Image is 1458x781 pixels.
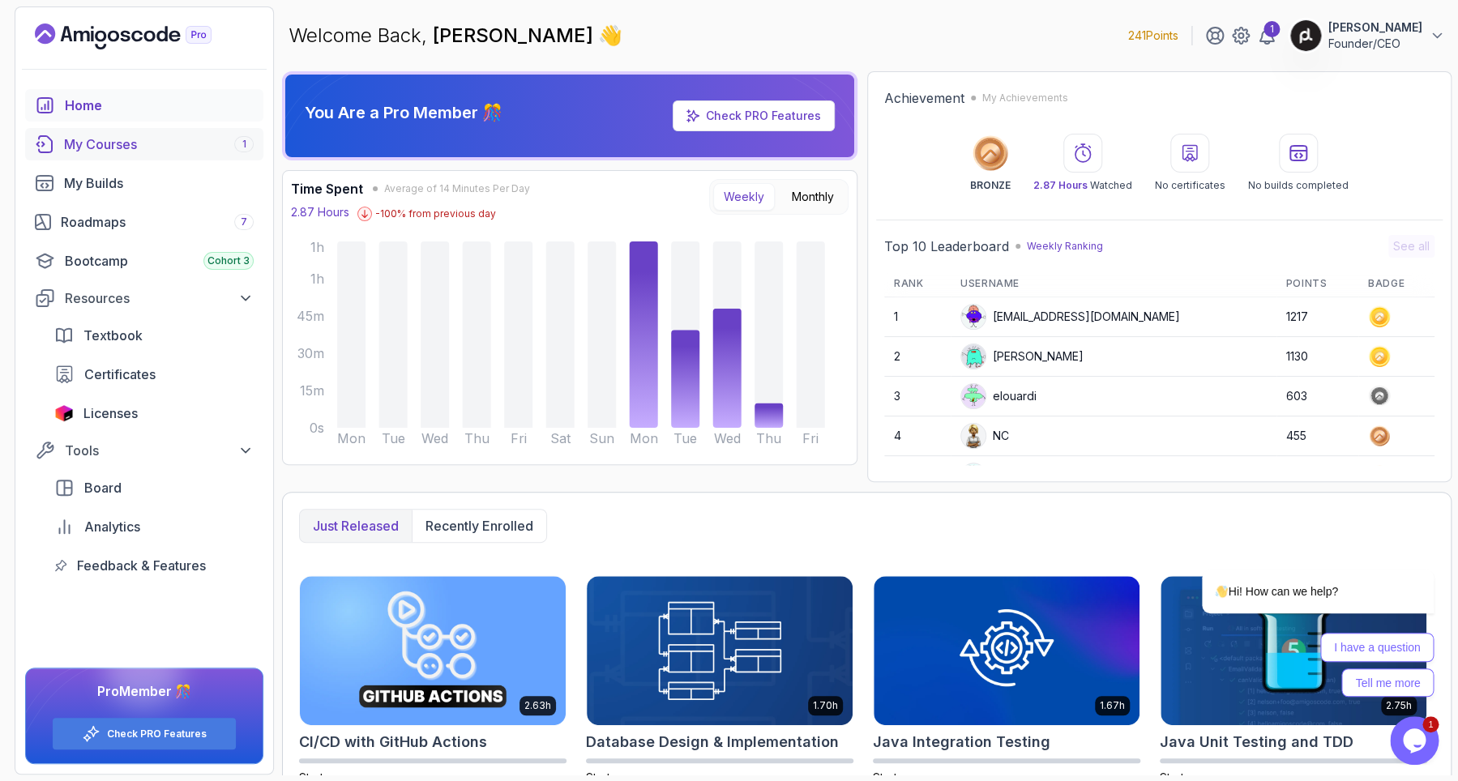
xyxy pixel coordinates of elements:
span: Analytics [84,517,140,536]
a: builds [25,167,263,199]
p: Weekly Ranking [1027,240,1103,253]
tspan: 15m [300,383,324,399]
td: 2 [884,337,951,377]
img: jetbrains icon [54,405,74,421]
p: Welcome Back, [289,23,622,49]
th: Rank [884,271,951,297]
div: [PERSON_NAME] [960,344,1084,369]
img: user profile image [961,424,986,448]
tspan: Sat [550,431,571,446]
td: 1217 [1276,297,1359,337]
p: 2.63h [524,699,551,712]
div: 1 [1263,21,1280,37]
p: -100 % from previous day [375,207,496,220]
span: 👋 [597,22,623,49]
div: Roadmaps [61,212,254,232]
tspan: Tue [382,431,405,446]
div: My Builds [64,173,254,193]
h2: Java Unit Testing and TDD [1160,731,1353,753]
h2: Achievement [884,88,964,108]
span: Feedback & Features [77,556,206,575]
a: certificates [45,358,263,390]
iframe: chat widget [1150,423,1442,708]
p: Recently enrolled [425,516,533,536]
p: My Achievements [982,92,1068,105]
a: board [45,472,263,504]
tspan: 45m [297,309,324,324]
td: 1 [884,297,951,337]
tspan: Wed [421,431,448,446]
p: 241 Points [1128,28,1178,44]
p: [PERSON_NAME] [1328,19,1422,36]
img: default monster avatar [961,463,986,488]
button: Check PRO Features [52,717,237,750]
tspan: 1h [310,271,324,287]
button: Weekly [713,183,775,211]
button: Resources [25,284,263,313]
tspan: Thu [464,431,490,446]
span: Average of 14 Minutes Per Day [384,182,530,195]
tspan: Fri [511,431,527,446]
p: Just released [313,516,399,536]
span: 1 [242,138,246,151]
div: Bootcamp [65,251,254,271]
span: Cohort 3 [207,254,250,267]
a: roadmaps [25,206,263,238]
a: analytics [45,510,263,543]
a: Check PRO Features [673,100,835,131]
a: home [25,89,263,122]
tspan: Mon [630,431,658,446]
p: Watched [1033,179,1132,192]
img: CI/CD with GitHub Actions card [300,576,566,725]
p: You Are a Pro Member 🎊 [305,101,502,124]
a: 1 [1257,26,1276,45]
img: user profile image [1290,20,1321,51]
button: Just released [300,510,412,542]
td: 1130 [1276,337,1359,377]
a: Landing page [35,23,249,49]
a: feedback [45,549,263,582]
div: elouardi [960,383,1037,409]
button: Tools [25,436,263,465]
div: [EMAIL_ADDRESS][DOMAIN_NAME] [960,304,1180,330]
p: BRONZE [970,179,1011,192]
button: Monthly [781,183,844,211]
a: Check PRO Features [706,109,821,122]
span: 7 [241,216,247,228]
a: courses [25,128,263,160]
th: Username [951,271,1276,297]
span: 2.87 Hours [1033,179,1088,191]
p: Founder/CEO [1328,36,1422,52]
a: textbook [45,319,263,352]
div: Resources [65,288,254,308]
img: default monster avatar [961,305,986,329]
p: No certificates [1155,179,1225,192]
td: 4 [884,416,951,456]
a: bootcamp [25,245,263,277]
td: 603 [1276,377,1359,416]
div: Kalpanakakarla [960,463,1075,489]
th: Points [1276,271,1359,297]
div: My Courses [64,134,254,154]
h2: Database Design & Implementation [586,731,839,753]
h2: Top 10 Leaderboard [884,237,1009,256]
span: [PERSON_NAME] [433,23,598,47]
tspan: Mon [337,431,366,446]
span: Textbook [83,326,143,345]
p: 1.70h [813,699,838,712]
tspan: 30m [297,346,324,361]
tspan: Thu [756,431,781,446]
p: 1.67h [1100,699,1125,712]
th: Badge [1358,271,1434,297]
td: 3 [884,377,951,416]
td: 455 [1276,416,1359,456]
a: Check PRO Features [107,728,207,740]
tspan: 1h [310,240,324,255]
span: Board [84,478,122,497]
img: Database Design & Implementation card [587,576,853,725]
h3: Time Spent [291,179,363,198]
div: Home [65,96,254,115]
p: 2.87 Hours [291,204,349,220]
